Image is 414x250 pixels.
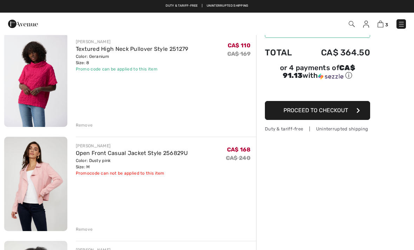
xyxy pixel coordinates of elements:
[363,21,369,28] img: My Info
[265,65,370,83] div: or 4 payments ofCA$ 91.13withSezzle Click to learn more about Sezzle
[265,101,370,120] button: Proceed to Checkout
[166,4,248,7] a: Duty & tariff-free | Uninterrupted shipping
[385,22,388,27] span: 3
[76,226,93,232] div: Remove
[283,63,355,80] span: CA$ 91.13
[76,122,93,128] div: Remove
[318,73,343,80] img: Sezzle
[349,21,355,27] img: Search
[76,157,188,170] div: Color: Dusty pink Size: M
[265,83,370,99] iframe: PayPal-paypal
[76,66,188,72] div: Promo code can be applied to this item
[302,41,370,65] td: CA$ 364.50
[4,33,67,127] img: Textured High Neck Pullover Style 251279
[76,143,188,149] div: [PERSON_NAME]
[265,65,370,80] div: or 4 payments of with
[8,17,38,31] img: 1ère Avenue
[265,126,370,132] div: Duty & tariff-free | Uninterrupted shipping
[398,21,405,28] img: Menu
[76,150,188,156] a: Open Front Casual Jacket Style 256829U
[226,155,251,161] s: CA$ 240
[76,170,188,176] div: Promocode can not be applied to this item
[227,146,251,153] span: CA$ 168
[76,46,188,52] a: Textured High Neck Pullover Style 251279
[228,42,251,49] span: CA$ 110
[283,107,348,114] span: Proceed to Checkout
[378,20,388,28] a: 3
[265,41,302,65] td: Total
[8,20,38,27] a: 1ère Avenue
[76,39,188,45] div: [PERSON_NAME]
[76,53,188,66] div: Color: Geranium Size: 8
[227,50,251,57] s: CA$ 169
[4,137,67,231] img: Open Front Casual Jacket Style 256829U
[378,21,383,27] img: Shopping Bag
